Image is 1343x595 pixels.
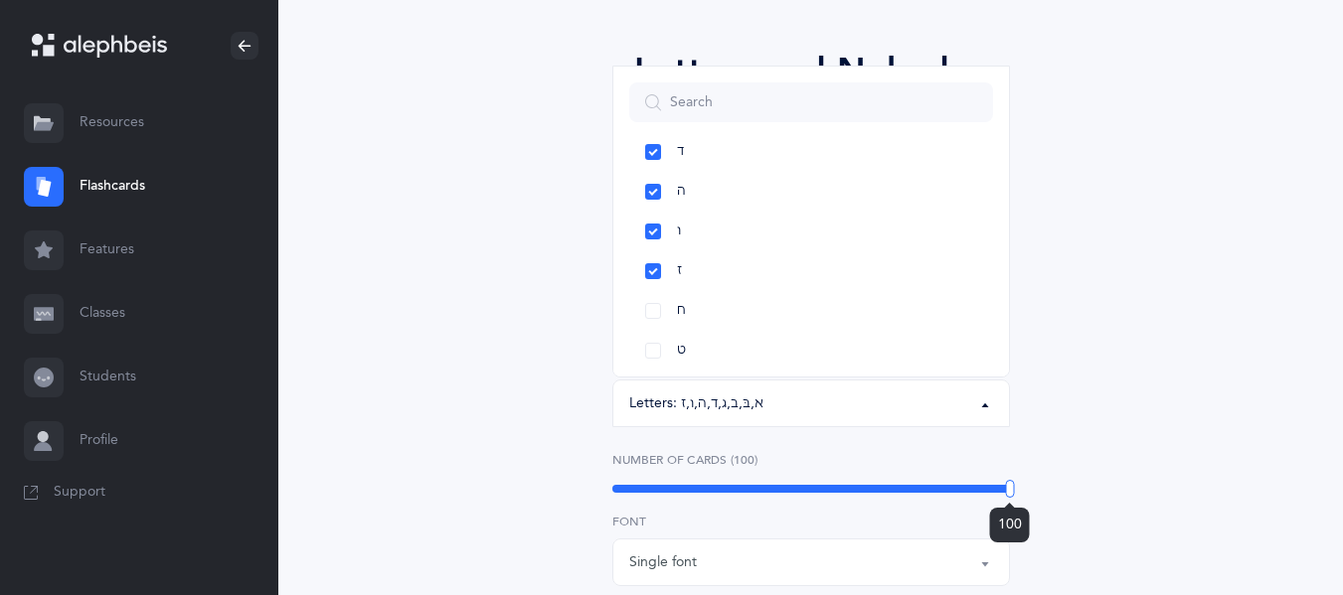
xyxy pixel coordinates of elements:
[677,223,681,240] span: ו
[557,114,1066,135] div: Choose your Flashcards options
[1244,496,1319,571] iframe: Drift Widget Chat Controller
[677,342,686,360] span: ט
[629,552,697,573] div: Single font
[677,143,684,161] span: ד
[557,45,1066,98] div: Letters and Nekudos
[629,82,993,122] input: Search
[629,393,681,414] div: Letters:
[612,451,1010,469] label: Number of Cards (100)
[998,517,1022,532] span: 100
[612,513,1010,530] label: Font
[612,379,1010,427] button: א, בּ, ב, ג, ד, ה, ו, ז
[681,393,763,414] div: א , בּ , ב , ג , ד , ה , ו , ז
[677,302,686,320] span: ח
[677,183,686,201] span: ה
[612,538,1010,586] button: Single font
[677,262,682,280] span: ז
[54,483,105,503] span: Support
